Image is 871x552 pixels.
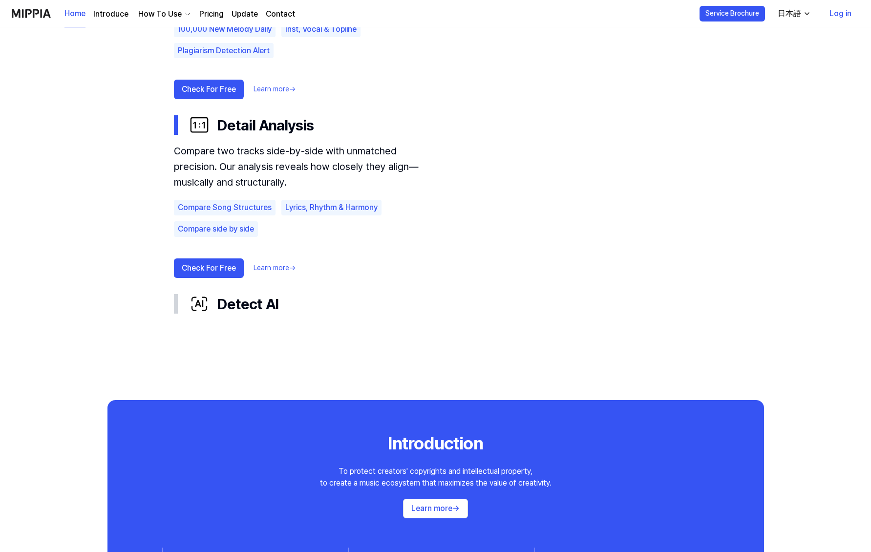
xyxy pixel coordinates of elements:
[64,0,85,27] a: Home
[254,85,296,94] a: Learn more→
[174,143,698,285] div: Detail Analysis
[770,4,817,23] button: 日本語
[190,115,698,135] div: Detail Analysis
[281,21,361,37] div: Inst, Vocal & Topline
[174,200,276,215] div: Compare Song Structures
[174,221,258,237] div: Compare side by side
[199,8,224,20] a: Pricing
[388,431,483,456] div: Introduction
[174,21,276,37] div: 100,000 New Melody Daily
[700,6,765,21] button: Service Brochure
[776,8,803,20] div: 日本語
[174,80,244,99] button: Check For Free
[281,200,382,215] div: Lyrics, Rhythm & Harmony
[174,143,438,190] div: Compare two tracks side-by-side with unmatched precision. Our analysis reveals how closely they a...
[174,286,698,322] button: Detect AI
[266,8,295,20] a: Contact
[174,107,698,143] button: Detail Analysis
[136,8,191,20] button: How To Use
[174,258,244,278] button: Check For Free
[93,8,128,20] a: Introduce
[254,263,296,273] a: Learn more→
[232,8,258,20] a: Update
[403,499,468,518] button: Learn more→
[174,43,274,59] div: Plagiarism Detection Alert
[190,294,698,314] div: Detect AI
[136,8,184,20] div: How To Use
[320,466,552,489] div: To protect creators' copyrights and intellectual property, to create a music ecosystem that maxim...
